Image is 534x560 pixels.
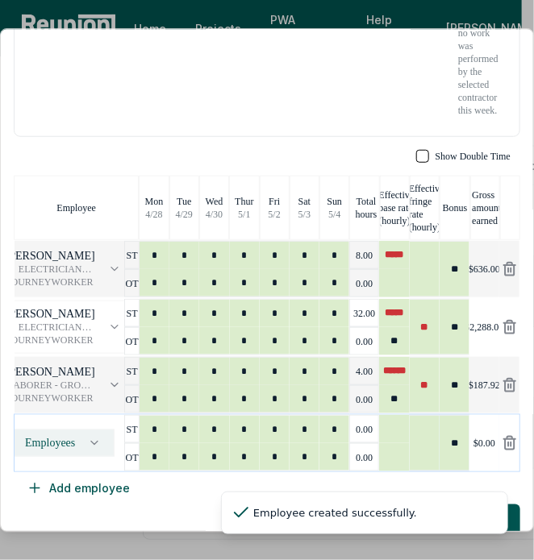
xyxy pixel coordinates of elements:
[356,393,373,406] p: 0.00
[126,393,139,406] p: OT
[443,201,468,214] p: Bonus
[409,182,444,234] p: Effective fringe rate (hourly)
[126,335,139,348] p: OT
[466,504,520,537] button: Save
[356,451,373,464] p: 0.00
[298,208,311,221] p: 5 / 3
[356,365,373,378] p: 4.00
[458,14,501,117] p: Indicate if no work was performed by the selected contractor this week.
[465,321,504,334] p: $2,288.00
[269,195,280,208] p: Fri
[14,472,143,504] button: Add employee
[6,392,95,404] span: JOURNEYWORKER
[127,365,138,378] p: ST
[327,195,342,208] p: Sun
[127,307,138,320] p: ST
[353,195,378,221] p: Total hours
[298,195,311,208] p: Sat
[206,195,223,208] p: Wed
[353,307,375,320] p: 32.00
[356,277,373,290] p: 0.00
[56,201,96,214] p: Employee
[6,276,95,288] span: JOURNEYWORKER
[145,208,162,221] p: 4 / 28
[328,208,340,221] p: 5 / 4
[127,249,138,262] p: ST
[469,263,500,276] p: $636.00
[126,277,139,290] p: OT
[469,379,500,392] p: $187.92
[379,189,415,227] p: Effective base rate (hourly)
[356,423,373,436] p: 0.00
[25,437,75,450] span: Employees
[356,249,373,262] p: 8.00
[127,423,138,436] p: ST
[436,150,511,163] span: Show Double Time
[235,195,253,208] p: Thur
[386,504,453,537] button: Cancel
[6,334,95,346] span: JOURNEYWORKER
[6,263,95,276] span: ELECTRICIAN (INSIDE ELECTRICAL WORK) - Journeyman Electrician
[206,208,223,221] p: 4 / 30
[145,195,164,208] p: Mon
[126,451,139,464] p: OT
[6,308,95,321] p: [PERSON_NAME]
[474,437,495,450] p: $0.00
[176,208,193,221] p: 4 / 29
[269,208,281,221] p: 5 / 2
[6,321,95,334] span: ELECTRICIAN (INTELLIGENT TRANSPORTATION SYSTEMS Street Lighting, Traffic Signals, CCTV,and Underg...
[356,335,373,348] p: 0.00
[472,189,501,227] p: Gross amount earned
[238,208,250,221] p: 5 / 1
[177,195,191,208] p: Tue
[6,379,95,392] span: LABORER - GROUP 3
[6,366,95,379] p: [PERSON_NAME]
[6,250,95,263] p: [PERSON_NAME]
